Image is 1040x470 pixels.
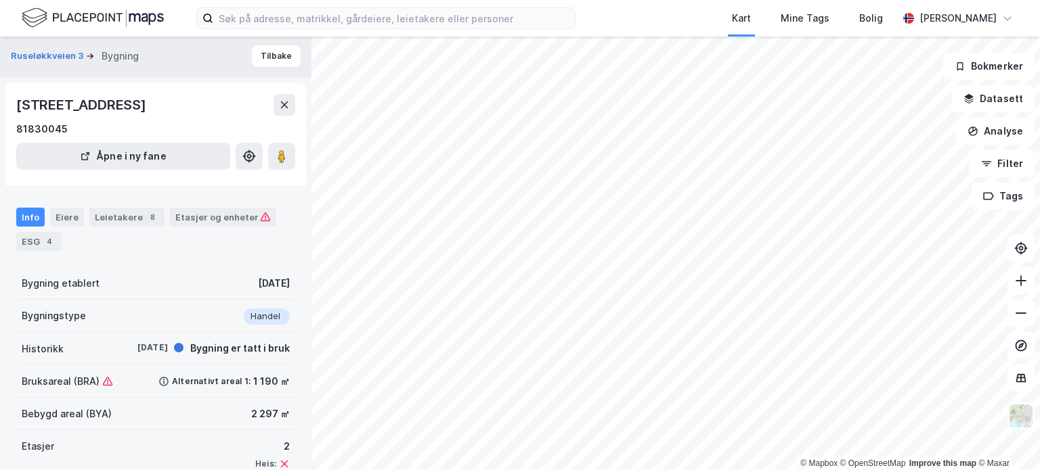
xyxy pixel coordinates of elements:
[213,8,575,28] input: Søk på adresse, matrikkel, gårdeiere, leietakere eller personer
[22,438,54,454] div: Etasjer
[909,459,976,468] a: Improve this map
[22,341,64,357] div: Historikk
[16,208,45,227] div: Info
[22,308,86,324] div: Bygningstype
[859,10,883,26] div: Bolig
[16,232,62,251] div: ESG
[919,10,997,26] div: [PERSON_NAME]
[172,376,251,387] div: Alternativt areal 1:
[253,373,290,390] div: 1 190 ㎡
[781,10,829,26] div: Mine Tags
[952,85,1035,112] button: Datasett
[175,211,271,223] div: Etasjer og enheter
[16,143,230,170] button: Åpne i ny fane
[972,183,1035,210] button: Tags
[970,150,1035,177] button: Filter
[258,275,290,291] div: [DATE]
[22,373,113,390] div: Bruksareal (BRA)
[146,210,159,224] div: 8
[102,48,139,64] div: Bygning
[190,340,290,356] div: Bygning er tatt i bruk
[50,208,84,227] div: Eiere
[22,6,164,30] img: logo.f888ab2527a4732fd821a326f86c7f29.svg
[943,53,1035,80] button: Bokmerker
[22,406,112,422] div: Bebygd areal (BYA)
[956,118,1035,145] button: Analyse
[255,459,276,469] div: Heis:
[114,342,168,354] div: [DATE]
[732,10,751,26] div: Kart
[89,208,165,227] div: Leietakere
[840,459,906,468] a: OpenStreetMap
[800,459,838,468] a: Mapbox
[252,45,301,67] button: Tilbake
[16,94,149,116] div: [STREET_ADDRESS]
[251,406,290,422] div: 2 297 ㎡
[16,121,68,137] div: 81830045
[1008,403,1034,429] img: Z
[972,405,1040,470] iframe: Chat Widget
[43,235,56,248] div: 4
[255,438,290,454] div: 2
[22,275,100,291] div: Bygning etablert
[11,49,86,63] button: Ruseløkkveien 3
